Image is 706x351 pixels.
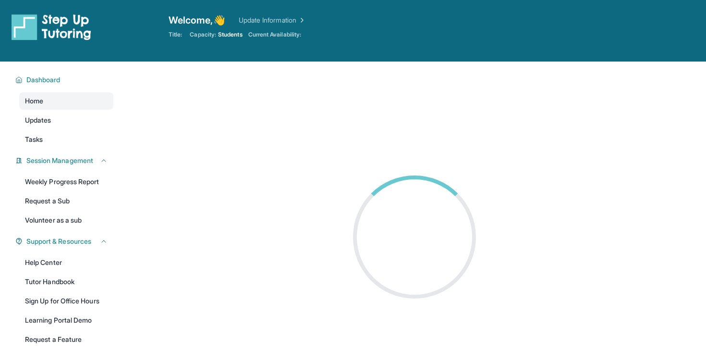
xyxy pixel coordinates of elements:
a: Sign Up for Office Hours [19,292,113,310]
a: Learning Portal Demo [19,312,113,329]
span: Dashboard [26,75,61,85]
span: Title: [169,31,182,38]
button: Session Management [23,156,108,165]
span: Capacity: [190,31,216,38]
a: Volunteer as a sub [19,212,113,229]
span: Welcome, 👋 [169,13,225,27]
span: Tasks [25,135,43,144]
img: logo [12,13,91,40]
button: Support & Resources [23,237,108,246]
a: Tutor Handbook [19,273,113,290]
span: Home [25,96,43,106]
a: Tasks [19,131,113,148]
a: Help Center [19,254,113,271]
span: Support & Resources [26,237,91,246]
a: Update Information [239,15,306,25]
a: Home [19,92,113,110]
a: Request a Sub [19,192,113,210]
img: Chevron Right [296,15,306,25]
span: Students [218,31,243,38]
a: Weekly Progress Report [19,173,113,190]
a: Request a Feature [19,331,113,348]
button: Dashboard [23,75,108,85]
span: Updates [25,115,51,125]
span: Session Management [26,156,93,165]
span: Current Availability: [248,31,301,38]
a: Updates [19,112,113,129]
